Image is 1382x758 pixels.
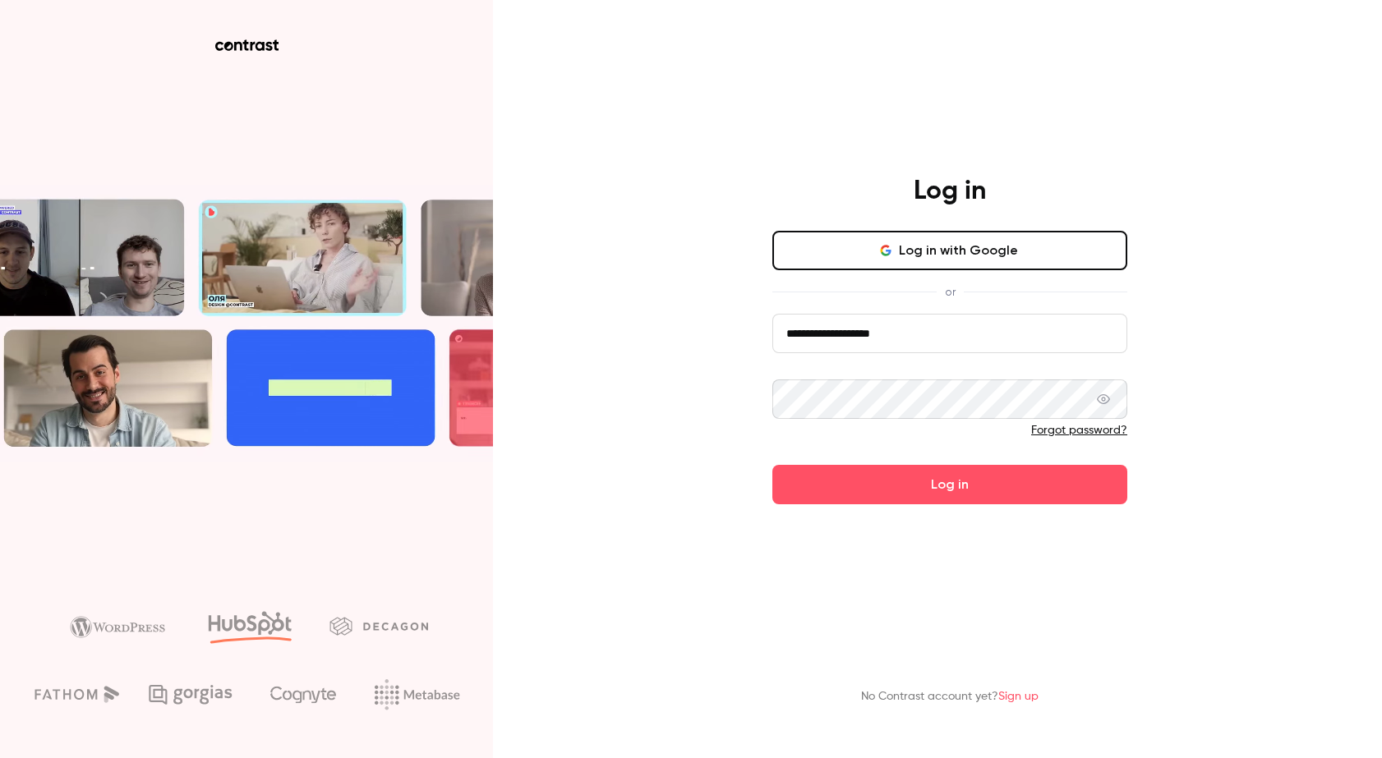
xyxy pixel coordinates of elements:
img: decagon [329,617,428,635]
a: Sign up [998,691,1039,702]
button: Log in [772,465,1127,504]
a: Forgot password? [1031,425,1127,436]
p: No Contrast account yet? [861,688,1039,705]
span: or [937,283,964,301]
h4: Log in [914,175,986,208]
button: Log in with Google [772,231,1127,270]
